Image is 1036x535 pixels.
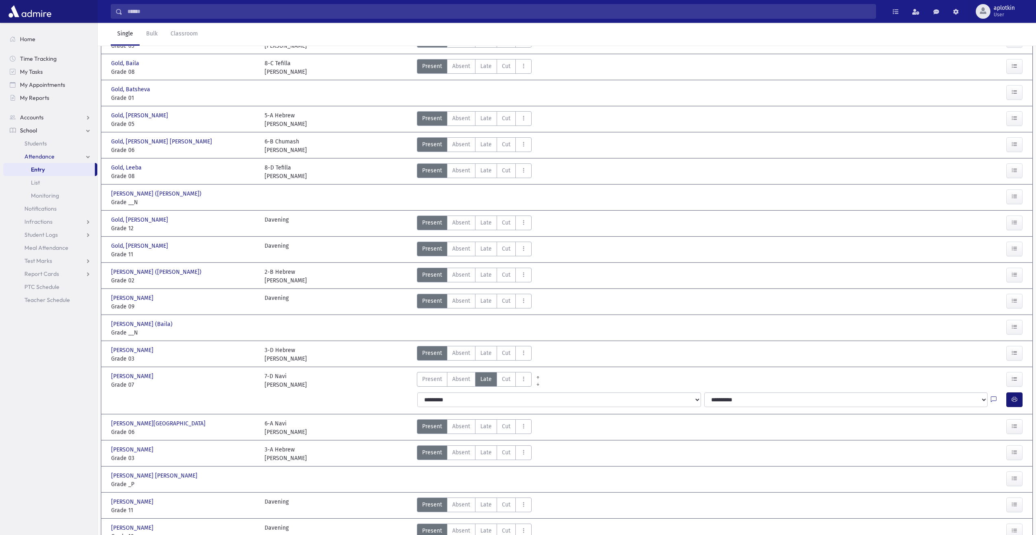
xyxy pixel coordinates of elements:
span: [PERSON_NAME] ([PERSON_NAME]) [111,189,203,198]
span: Gold, [PERSON_NAME] [111,216,170,224]
span: Present [422,526,442,535]
span: Late [480,140,492,149]
span: Late [480,448,492,457]
span: Grade 06 [111,428,256,436]
span: Attendance [24,153,55,160]
a: List [3,176,97,189]
span: Present [422,297,442,305]
div: AttTypes [417,294,532,311]
span: My Appointments [20,81,65,88]
span: Grade 05 [111,120,256,128]
div: AttTypes [417,498,532,515]
span: Absent [452,140,470,149]
a: Students [3,137,97,150]
span: Cut [502,218,510,227]
span: Present [422,271,442,279]
div: AttTypes [417,59,532,76]
span: Grade 09 [111,302,256,311]
span: [PERSON_NAME] (Baila) [111,320,174,328]
span: [PERSON_NAME] ([PERSON_NAME]) [111,268,203,276]
span: Gold, [PERSON_NAME] [111,111,170,120]
div: AttTypes [417,242,532,259]
span: Entry [31,166,45,173]
span: Absent [452,526,470,535]
span: Late [480,218,492,227]
img: AdmirePro [7,3,53,20]
span: Home [20,35,35,43]
span: Absent [452,166,470,175]
span: Present [422,500,442,509]
a: My Reports [3,91,97,104]
span: Present [422,422,442,431]
a: Monitoring [3,189,97,202]
span: Student Logs [24,231,58,238]
span: [PERSON_NAME][GEOGRAPHIC_DATA] [111,419,207,428]
span: Grade 11 [111,506,256,515]
span: My Tasks [20,68,43,75]
span: User [994,11,1015,18]
span: Absent [452,218,470,227]
span: Grade 11 [111,250,256,259]
span: My Reports [20,94,49,101]
div: AttTypes [417,268,532,285]
span: Present [422,375,442,383]
span: Present [422,140,442,149]
span: Late [480,422,492,431]
span: Late [480,297,492,305]
span: PTC Schedule [24,283,59,291]
input: Search [123,4,876,19]
span: Grade __N [111,198,256,207]
div: AttTypes [417,372,532,389]
span: Grade 08 [111,68,256,76]
div: 6-B Chumash [PERSON_NAME] [265,137,307,154]
span: Accounts [20,114,44,121]
span: [PERSON_NAME] [111,445,155,454]
span: Monitoring [31,192,59,199]
span: Present [422,166,442,175]
div: 6-A Navi [PERSON_NAME] [265,419,307,436]
span: Absent [452,114,470,123]
div: Davening [265,294,289,311]
span: Absent [452,297,470,305]
span: Gold, [PERSON_NAME] [PERSON_NAME] [111,137,214,146]
span: aplotkin [994,5,1015,11]
span: Notifications [24,205,57,212]
span: Absent [452,375,470,383]
div: 3-A Hebrew [PERSON_NAME] [265,445,307,462]
div: Davening [265,498,289,515]
span: Time Tracking [20,55,57,62]
span: Grade 03 [111,454,256,462]
div: AttTypes [417,137,532,154]
span: Late [480,526,492,535]
a: Bulk [140,23,164,46]
span: Late [480,271,492,279]
span: Absent [452,244,470,253]
span: Present [422,62,442,70]
div: Davening [265,216,289,233]
a: School [3,124,97,137]
span: Absent [452,422,470,431]
span: Test Marks [24,257,52,264]
span: Cut [502,271,510,279]
span: List [31,179,40,186]
span: Cut [502,349,510,357]
div: AttTypes [417,216,532,233]
span: [PERSON_NAME] [111,294,155,302]
span: Cut [502,422,510,431]
span: Absent [452,349,470,357]
span: Present [422,448,442,457]
span: Grade _P [111,480,256,489]
span: Cut [502,526,510,535]
span: Absent [452,62,470,70]
span: [PERSON_NAME] [111,498,155,506]
div: 3-D Hebrew [PERSON_NAME] [265,346,307,363]
span: Gold, Leeba [111,163,143,172]
a: PTC Schedule [3,280,97,293]
span: Cut [502,166,510,175]
span: [PERSON_NAME] [111,372,155,381]
div: 8-C Tefilla [PERSON_NAME] [265,59,307,76]
span: Absent [452,448,470,457]
div: AttTypes [417,163,532,181]
span: Cut [502,500,510,509]
span: Late [480,500,492,509]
